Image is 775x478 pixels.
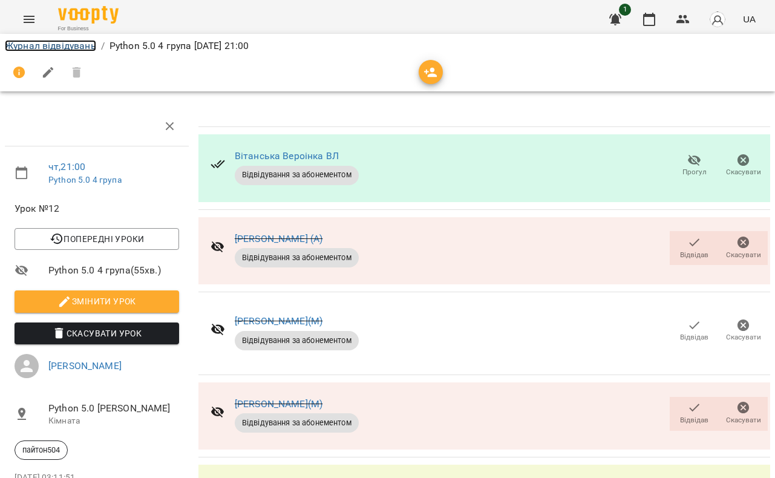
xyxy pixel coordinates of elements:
span: Відвідав [680,250,708,260]
a: [PERSON_NAME] (А) [235,233,323,244]
span: Скасувати [726,167,761,177]
p: Python 5.0 4 група [DATE] 21:00 [110,39,249,53]
button: Скасувати [719,231,768,265]
nav: breadcrumb [5,39,770,53]
span: Відвідування за абонементом [235,252,359,263]
a: [PERSON_NAME](М) [235,315,322,327]
span: Python 5.0 [PERSON_NAME] [48,401,179,416]
button: Відвідав [670,314,719,348]
img: avatar_s.png [709,11,726,28]
a: [PERSON_NAME] [48,360,122,372]
button: Відвідав [670,231,719,265]
button: Скасувати [719,314,768,348]
span: Прогул [682,167,707,177]
span: Відвідування за абонементом [235,335,359,346]
a: Python 5.0 4 група [48,175,122,185]
span: For Business [58,25,119,33]
a: [PERSON_NAME](М) [235,398,322,410]
button: Відвідав [670,397,719,431]
span: Python 5.0 4 група ( 55 хв. ) [48,263,179,278]
button: Скасувати Урок [15,322,179,344]
span: пайтон504 [15,445,67,456]
button: Скасувати [719,149,768,183]
p: Кімната [48,415,179,427]
span: Скасувати [726,332,761,342]
span: Скасувати Урок [24,326,169,341]
a: Журнал відвідувань [5,40,96,51]
button: Змінити урок [15,290,179,312]
button: Прогул [670,149,719,183]
img: Voopty Logo [58,6,119,24]
button: Попередні уроки [15,228,179,250]
span: Відвідав [680,332,708,342]
span: UA [743,13,756,25]
button: UA [738,8,760,30]
a: Вітанська Вероінка ВЛ [235,150,339,162]
span: Змінити урок [24,294,169,309]
li: / [101,39,105,53]
button: Menu [15,5,44,34]
a: чт , 21:00 [48,161,85,172]
span: Урок №12 [15,201,179,216]
div: пайтон504 [15,440,68,460]
span: Попередні уроки [24,232,169,246]
span: Скасувати [726,250,761,260]
span: Відвідування за абонементом [235,169,359,180]
button: Скасувати [719,397,768,431]
span: Скасувати [726,415,761,425]
span: Відвідав [680,415,708,425]
span: Відвідування за абонементом [235,417,359,428]
span: 1 [619,4,631,16]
